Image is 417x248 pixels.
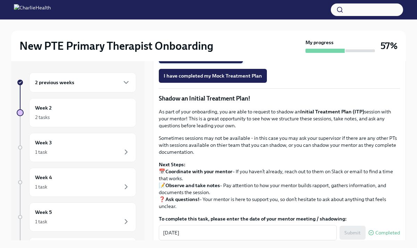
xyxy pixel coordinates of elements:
p: Shadow an Initial Treatment Plan! [159,94,400,103]
img: CharlieHealth [14,4,51,15]
p: 📅 – If you haven’t already, reach out to them on Slack or email to find a time that works. 📝 – Pa... [159,161,400,210]
strong: Coordinate with your mentor [165,168,232,175]
p: As part of your onboarding, you are able to request to shadow an session with your mentor! This i... [159,108,400,129]
a: Week 31 task [17,133,136,162]
button: I have completed my Mock Treatment Plan [159,69,267,83]
textarea: [DATE] [163,229,333,237]
p: Sometimes sessions may not be available - in this case you may ask your supervisor if there are a... [159,135,400,155]
h6: Week 4 [35,174,52,181]
label: To complete this task, please enter the date of your mentor meeting / shadowing: [159,215,400,222]
strong: Observe and take notes [165,182,220,189]
strong: Ask questions! [165,196,199,202]
a: Week 51 task [17,202,136,232]
h2: New PTE Primary Therapist Onboarding [19,39,213,53]
span: Completed [375,230,400,235]
h6: Week 2 [35,104,52,112]
h6: 2 previous weeks [35,79,74,86]
div: 2 previous weeks [29,72,136,93]
a: Week 41 task [17,168,136,197]
strong: My progress [305,39,334,46]
div: 1 task [35,218,47,225]
span: I have completed my Mock Treatment Plan [164,72,262,79]
a: Week 22 tasks [17,98,136,127]
div: 1 task [35,149,47,155]
div: 1 task [35,183,47,190]
h6: Week 3 [35,139,52,146]
h6: Week 5 [35,208,52,216]
h3: 57% [381,40,398,52]
div: 2 tasks [35,114,50,121]
strong: Initial Treatment Plan (ITP) [300,109,364,115]
strong: Next Steps: [159,161,186,168]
